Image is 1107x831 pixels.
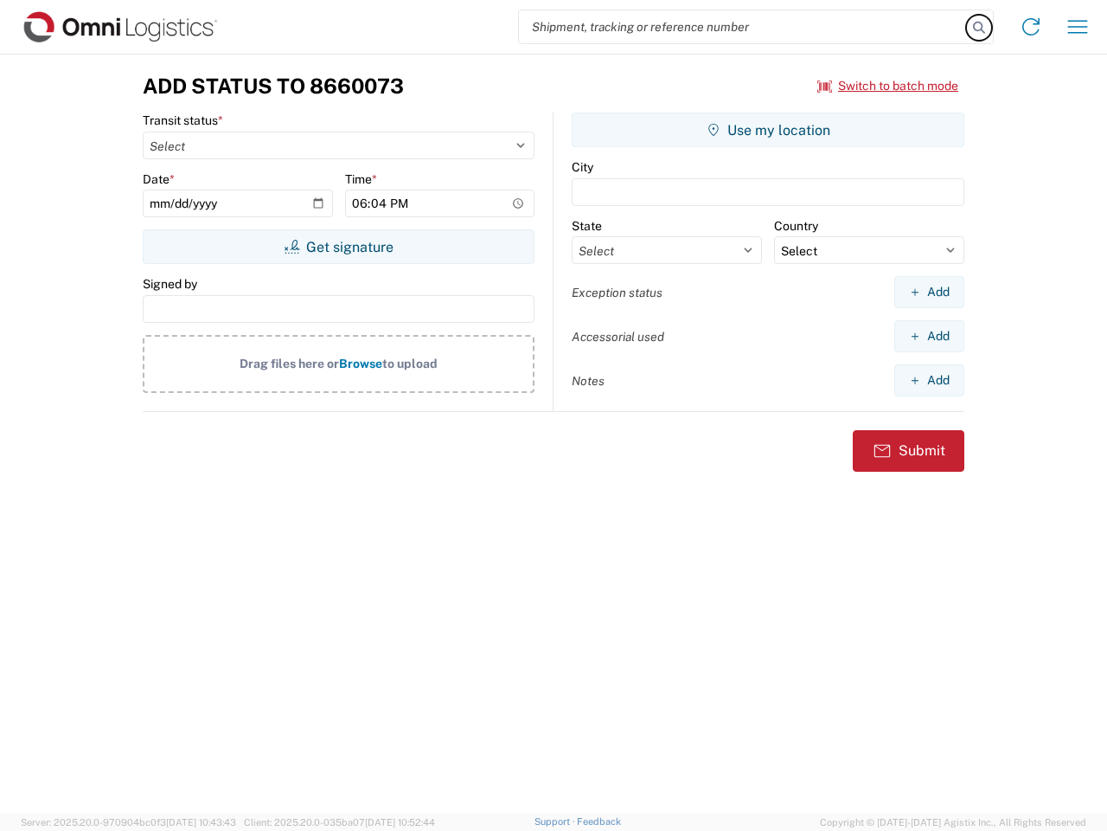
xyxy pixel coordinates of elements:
[572,159,593,175] label: City
[820,815,1086,830] span: Copyright © [DATE]-[DATE] Agistix Inc., All Rights Reserved
[572,113,964,147] button: Use my location
[572,329,664,345] label: Accessorial used
[143,229,534,264] button: Get signature
[577,816,621,827] a: Feedback
[572,373,605,389] label: Notes
[817,72,958,100] button: Switch to batch mode
[382,357,438,370] span: to upload
[240,357,339,370] span: Drag files here or
[166,817,236,828] span: [DATE] 10:43:43
[572,285,662,300] label: Exception status
[244,817,435,828] span: Client: 2025.20.0-035ba07
[143,113,223,128] label: Transit status
[365,817,435,828] span: [DATE] 10:52:44
[339,357,382,370] span: Browse
[21,817,236,828] span: Server: 2025.20.0-970904bc0f3
[143,276,197,292] label: Signed by
[894,364,964,396] button: Add
[894,276,964,308] button: Add
[534,816,578,827] a: Support
[143,171,175,187] label: Date
[519,10,967,43] input: Shipment, tracking or reference number
[774,218,818,234] label: Country
[345,171,377,187] label: Time
[572,218,602,234] label: State
[853,430,964,472] button: Submit
[894,320,964,352] button: Add
[143,74,404,99] h3: Add Status to 8660073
